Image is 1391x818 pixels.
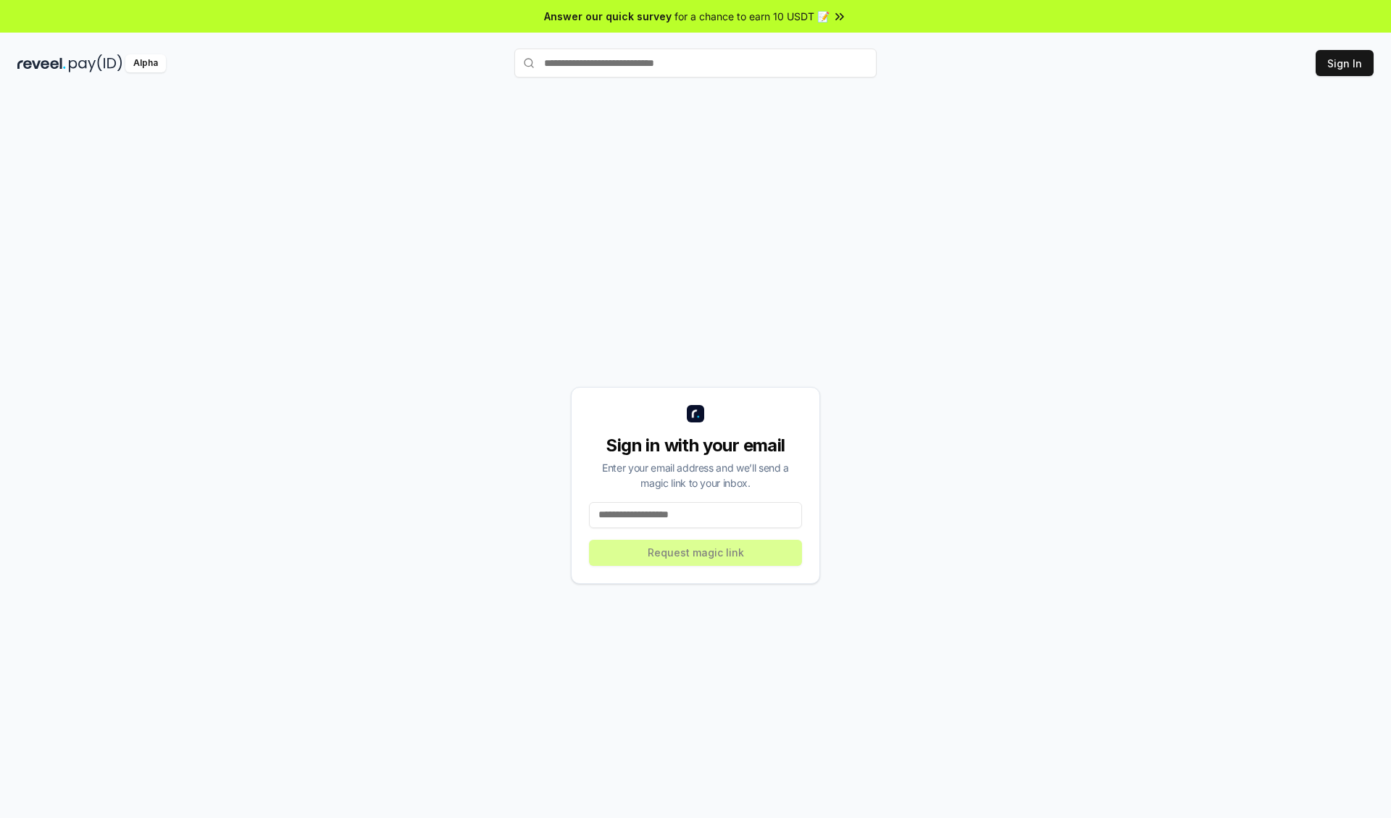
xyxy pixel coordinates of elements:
span: Answer our quick survey [544,9,672,24]
span: for a chance to earn 10 USDT 📝 [674,9,830,24]
img: pay_id [69,54,122,72]
img: logo_small [687,405,704,422]
div: Sign in with your email [589,434,802,457]
img: reveel_dark [17,54,66,72]
div: Alpha [125,54,166,72]
div: Enter your email address and we’ll send a magic link to your inbox. [589,460,802,491]
button: Sign In [1316,50,1374,76]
